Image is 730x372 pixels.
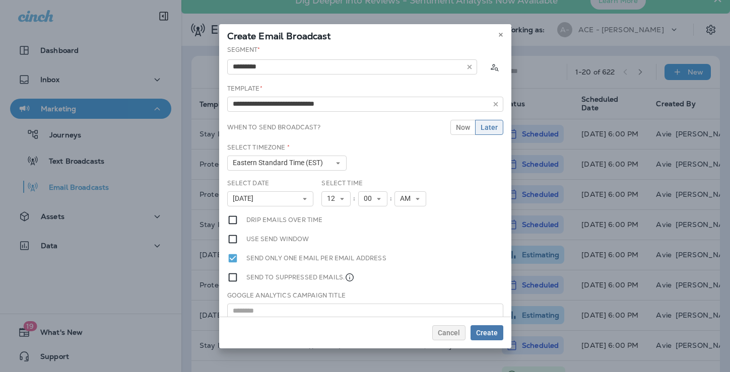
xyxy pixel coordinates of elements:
label: Select Time [321,179,363,187]
span: 12 [327,194,339,203]
span: [DATE] [233,194,257,203]
div: Create Email Broadcast [219,24,511,45]
button: Later [475,120,503,135]
button: Calculate the estimated number of emails to be sent based on selected segment. (This could take a... [485,58,503,76]
label: Segment [227,46,260,54]
label: Google Analytics Campaign Title [227,291,346,300]
span: Create [476,329,498,336]
label: When to send broadcast? [227,123,320,131]
label: Send to suppressed emails. [246,272,355,283]
button: Cancel [432,325,466,340]
label: Select Timezone [227,143,290,152]
div: : [387,191,394,206]
span: Later [481,124,498,131]
span: AM [400,194,415,203]
label: Send only one email per email address [246,253,386,264]
label: Use send window [246,234,309,245]
label: Template [227,85,262,93]
span: Now [456,124,470,131]
button: Eastern Standard Time (EST) [227,156,347,171]
button: AM [394,191,426,206]
label: Select Date [227,179,270,187]
span: Eastern Standard Time (EST) [233,159,327,167]
button: 12 [321,191,351,206]
button: 00 [358,191,387,206]
span: Cancel [438,329,460,336]
button: Create [471,325,503,340]
label: Drip emails over time [246,214,323,226]
button: [DATE] [227,191,314,206]
div: : [351,191,358,206]
span: 00 [364,194,376,203]
button: Now [450,120,476,135]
